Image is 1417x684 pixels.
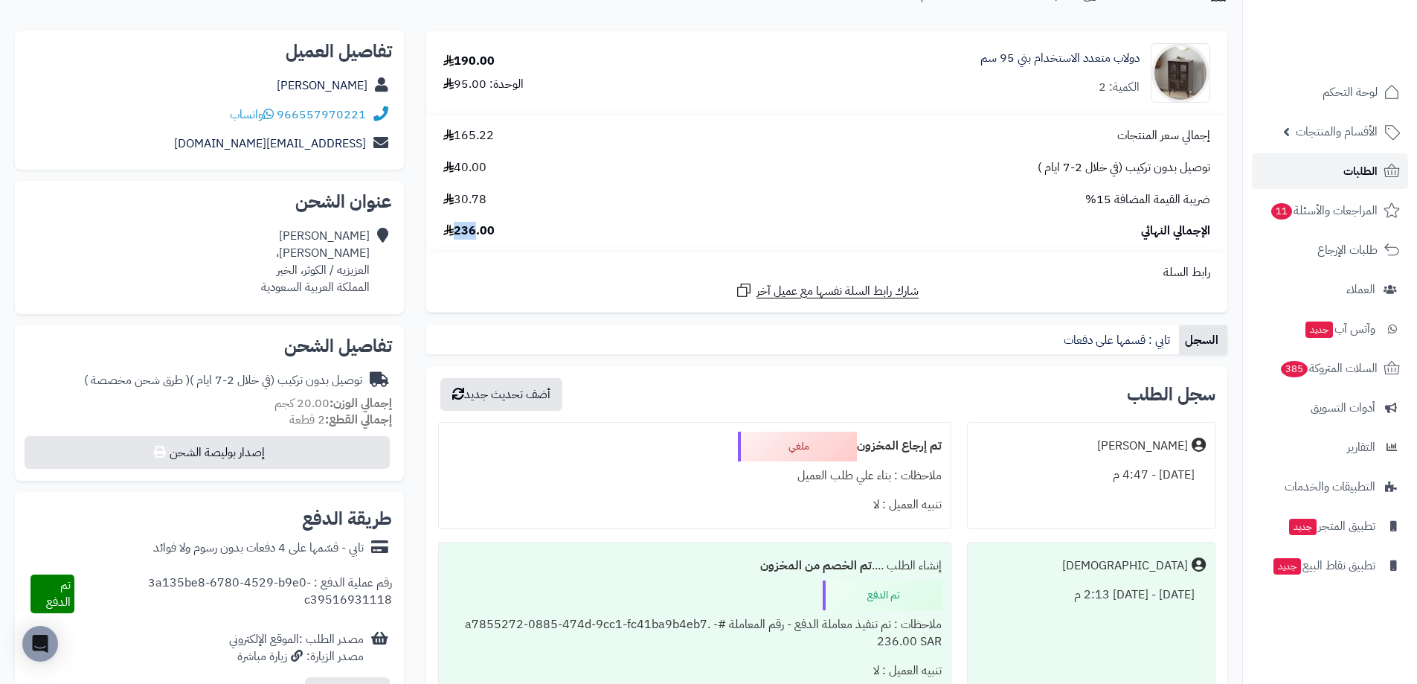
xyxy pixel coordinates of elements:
[261,228,370,295] div: [PERSON_NAME] [PERSON_NAME]، العزيزيه / الكوثر، الخبر المملكة العربية السعودية
[1270,200,1378,221] span: المراجعات والأسئلة
[760,557,872,575] b: تم الخصم من المخزون
[1271,203,1292,220] span: 11
[1252,193,1408,228] a: المراجعات والأسئلة11
[1323,82,1378,103] span: لوحة التحكم
[277,106,366,124] a: 966557970221
[448,490,941,520] div: تنبيه العميل : لا
[1289,519,1317,535] span: جديد
[1099,79,1140,96] div: الكمية: 2
[1252,153,1408,189] a: الطلبات
[443,127,494,144] span: 165.22
[1279,358,1378,379] span: السلات المتروكة
[857,437,942,455] b: تم إرجاع المخزون
[84,371,190,389] span: ( طرق شحن مخصصة )
[1085,191,1210,208] span: ضريبة القيمة المضافة 15%
[432,264,1221,281] div: رابط السلة
[977,461,1206,490] div: [DATE] - 4:47 م
[325,411,392,429] strong: إجمالي القطع:
[27,42,392,60] h2: تفاصيل العميل
[1346,279,1375,300] span: العملاء
[1252,390,1408,426] a: أدوات التسويق
[174,135,366,153] a: [EMAIL_ADDRESS][DOMAIN_NAME]
[1273,558,1301,575] span: جديد
[443,76,524,93] div: الوحدة: 95.00
[1038,159,1210,176] span: توصيل بدون تركيب (في خلال 2-7 ايام )
[22,626,58,662] div: Open Intercom Messenger
[230,106,274,124] a: واتساب
[330,394,392,412] strong: إجمالي الوزن:
[1304,319,1375,339] span: وآتس آب
[980,50,1140,67] a: دولاب متعدد الاستخدام بني 95 سم
[1252,469,1408,505] a: التطبيقات والخدمات
[289,411,392,429] small: 2 قطعة
[1317,240,1378,261] span: طلبات الإرجاع
[46,576,71,611] span: تم الدفع
[1252,351,1408,386] a: السلات المتروكة385
[1272,555,1375,576] span: تطبيق نقاط البيع
[1127,386,1215,403] h3: سجل الطلب
[84,372,362,389] div: توصيل بدون تركيب (في خلال 2-7 ايام )
[153,540,364,557] div: تابي - قسّمها على 4 دفعات بدون رسوم ولا فوائد
[27,337,392,355] h2: تفاصيل الشحن
[274,394,392,412] small: 20.00 كجم
[1062,557,1188,575] div: [DEMOGRAPHIC_DATA]
[1252,429,1408,465] a: التقارير
[1252,311,1408,347] a: وآتس آبجديد
[1097,438,1188,455] div: [PERSON_NAME]
[1281,361,1308,377] span: 385
[977,581,1206,610] div: [DATE] - [DATE] 2:13 م
[25,436,390,469] button: إصدار بوليصة الشحن
[1347,437,1375,458] span: التقارير
[1252,232,1408,268] a: طلبات الإرجاع
[443,191,486,208] span: 30.78
[1305,322,1333,338] span: جديد
[1117,127,1210,144] span: إجمالي سعر المنتجات
[74,575,392,613] div: رقم عملية الدفع : 3a135be8-6780-4529-b9e0-c39516931118
[443,223,495,240] span: 236.00
[27,193,392,211] h2: عنوان الشحن
[1252,548,1408,584] a: تطبيق نقاط البيعجديد
[1285,476,1375,497] span: التطبيقات والخدمات
[277,77,367,95] a: [PERSON_NAME]
[440,378,562,411] button: أضف تحديث جديد
[1343,161,1378,182] span: الطلبات
[1252,508,1408,544] a: تطبيق المتجرجديد
[1252,74,1408,110] a: لوحة التحكم
[1288,516,1375,537] span: تطبيق المتجر
[1058,325,1179,355] a: تابي : قسمها على دفعات
[1311,397,1375,418] span: أدوات التسويق
[735,281,919,300] a: شارك رابط السلة نفسها مع عميل آخر
[756,283,919,300] span: شارك رابط السلة نفسها مع عميل آخر
[448,610,941,656] div: ملاحظات : تم تنفيذ معاملة الدفع - رقم المعاملة #a7855272-0885-474d-9cc1-fc41ba9b4eb7. - 236.00 SAR
[1252,272,1408,307] a: العملاء
[738,432,857,461] div: ملغي
[1141,223,1210,240] span: الإجمالي النهائي
[302,510,392,528] h2: طريقة الدفع
[1151,43,1209,103] img: 1751781451-220605010579-90x90.jpg
[1296,121,1378,142] span: الأقسام والمنتجات
[448,461,941,490] div: ملاحظات : بناء علي طلب العميل
[823,581,942,610] div: تم الدفع
[443,53,495,70] div: 190.00
[229,631,364,665] div: مصدر الطلب :الموقع الإلكتروني
[448,552,941,581] div: إنشاء الطلب ....
[1179,325,1227,355] a: السجل
[229,648,364,665] div: مصدر الزيارة: زيارة مباشرة
[443,159,486,176] span: 40.00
